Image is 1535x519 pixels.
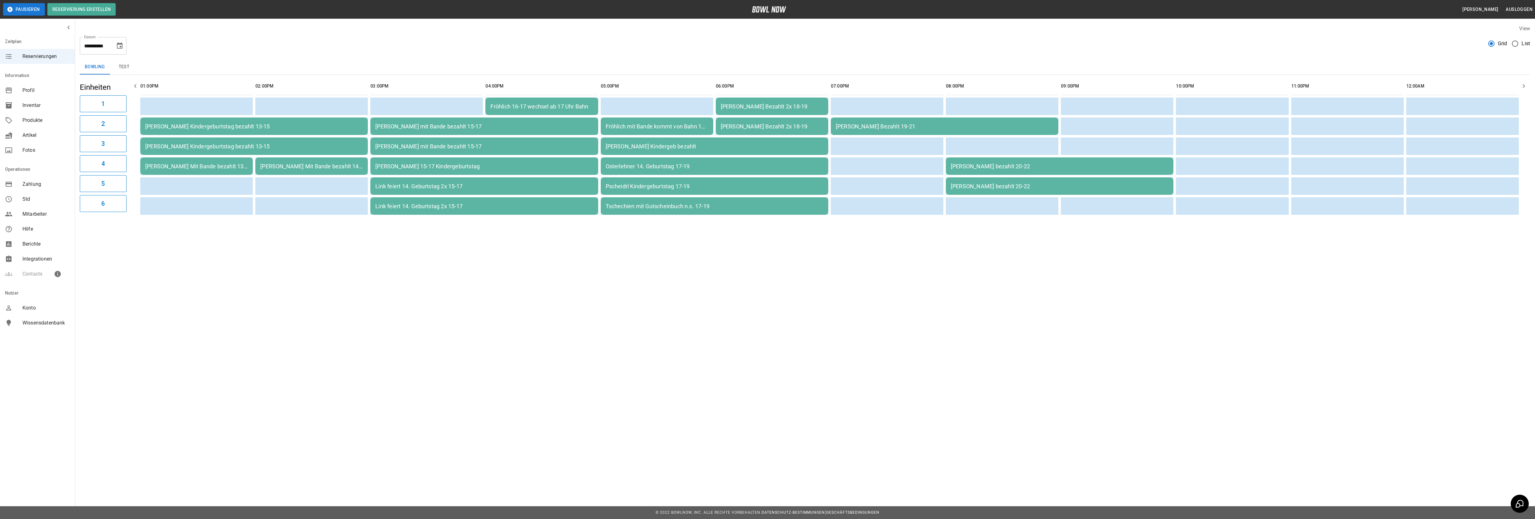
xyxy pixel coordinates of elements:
div: Link feiert 14. Geburtstag 2x 15-17 [375,183,593,190]
div: [PERSON_NAME] Kindergeburtstag bezahlt 13-15 [145,123,363,130]
a: Geschäftsbedingungen [826,510,879,515]
th: 11:00PM [1291,77,1404,95]
div: [PERSON_NAME] Kindergeburtstag bezahlt 13-15 [145,143,363,150]
th: 12:00AM [1406,77,1519,95]
span: Wissensdatenbank [22,319,70,327]
h6: 5 [101,179,105,189]
div: [PERSON_NAME] bezahlt 20-22 [951,163,1168,170]
button: 6 [80,195,127,212]
th: 03:00PM [370,77,483,95]
div: [PERSON_NAME] 15-17 Kindergeburtstag [375,163,593,170]
span: Std [22,195,70,203]
span: Fotos [22,147,70,154]
div: [PERSON_NAME] Bezahlt 2x 18-19 [721,103,823,110]
div: Tschechien mit Gutscheinbuch n.s. 17-19 [606,203,823,209]
div: [PERSON_NAME] mit Bande bezahlt 15-17 [375,143,593,150]
button: test [110,60,138,74]
button: [PERSON_NAME] [1460,4,1501,15]
div: Osterlehner 14. Geburtstag 17-19 [606,163,823,170]
button: Pausieren [3,3,45,16]
button: 4 [80,155,127,172]
button: 1 [80,95,127,112]
span: Profil [22,87,70,94]
div: Fröhlich 16-17 wechsel ab 17 Uhr Bahn [490,103,593,110]
div: [PERSON_NAME] Bezahlt 2x 18-19 [721,123,823,130]
button: Reservierung erstellen [47,3,116,16]
div: [PERSON_NAME] Mit Bande bezahlt 13-14 [145,163,248,170]
span: Mitarbeiter [22,210,70,218]
button: 3 [80,135,127,152]
div: [PERSON_NAME] mit Bande bezahlt 15-17 [375,123,593,130]
span: Artikel [22,132,70,139]
span: Hilfe [22,225,70,233]
button: 2 [80,115,127,132]
span: Reservierungen [22,53,70,60]
span: List [1522,40,1530,47]
span: Grid [1498,40,1507,47]
div: [PERSON_NAME] Kindergeb bezahlt [606,143,823,150]
h6: 6 [101,199,105,209]
span: Zahlung [22,180,70,188]
h5: Einheiten [80,82,127,92]
th: 02:00PM [255,77,368,95]
h6: 1 [101,99,105,109]
th: 07:00PM [831,77,943,95]
h6: 3 [101,139,105,149]
span: Inventar [22,102,70,109]
button: 5 [80,175,127,192]
th: 05:00PM [601,77,713,95]
th: 10:00PM [1176,77,1288,95]
img: logo [752,6,786,12]
span: © 2022 BowlNow, Inc. Alle Rechte vorbehalten. [656,510,762,515]
span: Produkte [22,117,70,124]
table: sticky table [138,75,1521,217]
div: Link feiert 14. Geburtstag 2x 15-17 [375,203,593,209]
h6: 2 [101,119,105,129]
span: Integrationen [22,255,70,263]
button: Choose date, selected date is 25. Okt. 2025 [113,40,126,52]
div: [PERSON_NAME] bezahlt 20-22 [951,183,1168,190]
div: Pscheidrl Kindergeburtstag 17-19 [606,183,823,190]
th: 04:00PM [485,77,598,95]
a: Datenschutz-Bestimmungen [762,510,825,515]
label: View [1519,26,1530,31]
h6: 4 [101,159,105,169]
div: [PERSON_NAME] Bezahlt 19-21 [836,123,1053,130]
div: [PERSON_NAME] Mit Bande bezahlt 14-15 [260,163,363,170]
th: 08:00PM [946,77,1058,95]
div: inventory tabs [80,60,1530,74]
th: 01:00PM [140,77,253,95]
div: Fröhlich mit Bande kommt von Bahn 1 17-18 [606,123,708,130]
button: Ausloggen [1503,4,1535,15]
th: 06:00PM [716,77,828,95]
span: Berichte [22,240,70,248]
th: 09:00PM [1061,77,1173,95]
button: Bowling [80,60,110,74]
span: Konto [22,304,70,312]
